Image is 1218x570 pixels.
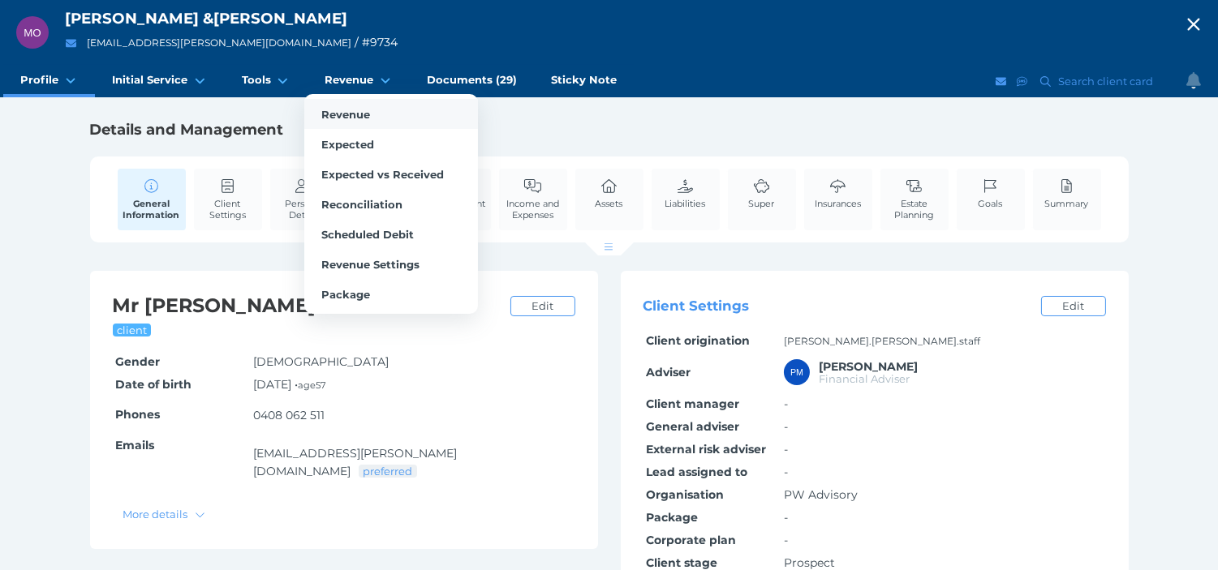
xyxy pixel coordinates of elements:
[510,296,575,316] a: Edit
[274,198,334,221] span: Personal Details
[646,333,750,348] span: Client origination
[784,555,835,570] span: Prospect
[884,198,945,221] span: Estate Planning
[113,294,502,319] h2: Mr [PERSON_NAME]
[203,9,347,28] span: & [PERSON_NAME]
[993,71,1009,92] button: Email
[661,169,710,218] a: Liabilities
[811,169,865,218] a: Insurances
[194,169,262,229] a: Client Settings
[122,198,182,221] span: General Information
[304,129,478,159] a: Expected
[1014,71,1031,92] button: SMS
[253,354,389,369] span: [DEMOGRAPHIC_DATA]
[427,73,517,87] span: Documents (29)
[819,359,918,374] span: Peter McDonald
[304,249,478,279] a: Revenue Settings
[1041,169,1093,218] a: Summary
[499,169,567,229] a: Income and Expenses
[304,159,478,189] a: Expected vs Received
[646,465,747,479] span: Lead assigned to
[115,438,154,452] span: Emails
[784,442,788,456] span: -
[1045,198,1089,209] span: Summary
[115,354,160,369] span: Gender
[1033,71,1161,92] button: Search client card
[116,508,192,521] span: More details
[646,487,724,502] span: Organisation
[784,487,858,502] span: PW Advisory
[551,73,617,87] span: Sticky Note
[116,324,148,336] span: client
[362,465,414,478] span: preferred
[784,533,788,547] span: -
[115,504,213,524] button: More details
[784,359,810,385] div: Peter McDonald
[428,198,486,209] span: Employment
[646,533,736,547] span: Corporate plan
[3,65,95,97] a: Profile
[503,198,563,221] span: Income and Expenses
[321,288,370,301] span: Package
[1055,75,1160,88] span: Search client card
[646,510,698,525] span: Package
[321,258,420,271] span: Revenue Settings
[253,408,325,422] a: 0408 062 511
[321,228,414,241] span: Scheduled Debit
[95,65,224,97] a: Initial Service
[1055,299,1091,312] span: Edit
[321,108,370,121] span: Revenue
[880,169,949,229] a: Estate Planning
[784,510,788,525] span: -
[16,16,49,49] div: Mark Oberman
[270,169,338,229] a: Personal Details
[253,446,457,478] a: [EMAIL_ADDRESS][PERSON_NAME][DOMAIN_NAME]
[298,379,326,391] small: age 57
[242,73,271,87] span: Tools
[115,407,160,422] span: Phones
[819,372,910,385] span: Financial Adviser
[1041,296,1106,316] a: Edit
[304,279,478,309] a: Package
[524,299,560,312] span: Edit
[815,198,861,209] span: Insurances
[65,9,199,28] span: [PERSON_NAME]
[745,169,779,218] a: Super
[61,33,81,54] button: Email
[784,396,788,411] span: -
[304,189,478,219] a: Reconciliation
[784,465,788,479] span: -
[308,65,410,97] a: Revenue
[321,168,444,181] span: Expected vs Received
[304,99,478,129] a: Revenue
[790,367,803,377] span: PM
[646,555,717,570] span: Client stage
[592,169,627,218] a: Assets
[646,396,739,411] span: Client manager
[325,73,373,87] span: Revenue
[596,198,623,209] span: Assets
[118,169,186,230] a: General Information
[90,120,1129,139] h1: Details and Management
[304,219,478,249] a: Scheduled Debit
[87,36,351,49] a: [EMAIL_ADDRESS][PERSON_NAME][DOMAIN_NAME]
[975,169,1007,218] a: Goals
[20,73,58,87] span: Profile
[646,442,766,456] span: External risk adviser
[665,198,706,209] span: Liabilities
[198,198,258,221] span: Client Settings
[646,419,739,434] span: General adviser
[749,198,775,209] span: Super
[781,330,1106,353] td: [PERSON_NAME].[PERSON_NAME].staff
[355,35,398,49] span: / # 9734
[115,377,192,392] span: Date of birth
[646,365,691,379] span: Adviser
[410,65,534,97] a: Documents (29)
[321,198,402,211] span: Reconciliation
[112,73,187,87] span: Initial Service
[979,198,1003,209] span: Goals
[643,298,750,315] span: Client Settings
[784,419,788,434] span: -
[321,138,374,151] span: Expected
[24,27,41,39] span: MO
